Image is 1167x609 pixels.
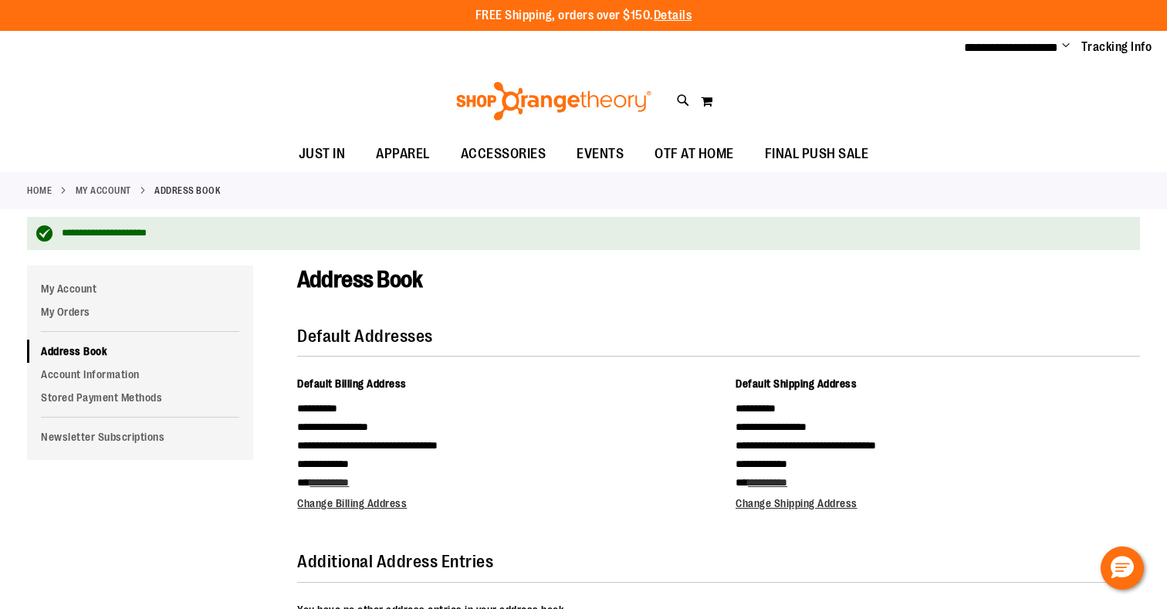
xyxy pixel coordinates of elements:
[297,497,407,509] a: Change Billing Address
[27,363,253,386] a: Account Information
[1101,546,1144,590] button: Hello, have a question? Let’s chat.
[297,326,433,346] strong: Default Addresses
[475,7,692,25] p: FREE Shipping, orders over $150.
[736,497,857,509] a: Change Shipping Address
[454,82,654,120] img: Shop Orangetheory
[360,137,445,172] a: APPAREL
[461,137,546,171] span: ACCESSORIES
[76,184,131,198] a: My Account
[765,137,869,171] span: FINAL PUSH SALE
[297,552,493,571] strong: Additional Address Entries
[299,137,346,171] span: JUST IN
[639,137,749,172] a: OTF AT HOME
[154,184,220,198] strong: Address Book
[577,137,624,171] span: EVENTS
[376,137,430,171] span: APPAREL
[445,137,562,172] a: ACCESSORIES
[27,425,253,448] a: Newsletter Subscriptions
[297,377,407,390] span: Default Billing Address
[27,184,52,198] a: Home
[736,377,857,390] span: Default Shipping Address
[561,137,639,172] a: EVENTS
[749,137,885,172] a: FINAL PUSH SALE
[1062,39,1070,55] button: Account menu
[27,386,253,409] a: Stored Payment Methods
[283,137,361,172] a: JUST IN
[27,340,253,363] a: Address Book
[27,300,253,323] a: My Orders
[297,266,422,293] span: Address Book
[654,8,692,22] a: Details
[27,277,253,300] a: My Account
[1081,39,1152,56] a: Tracking Info
[655,137,734,171] span: OTF AT HOME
